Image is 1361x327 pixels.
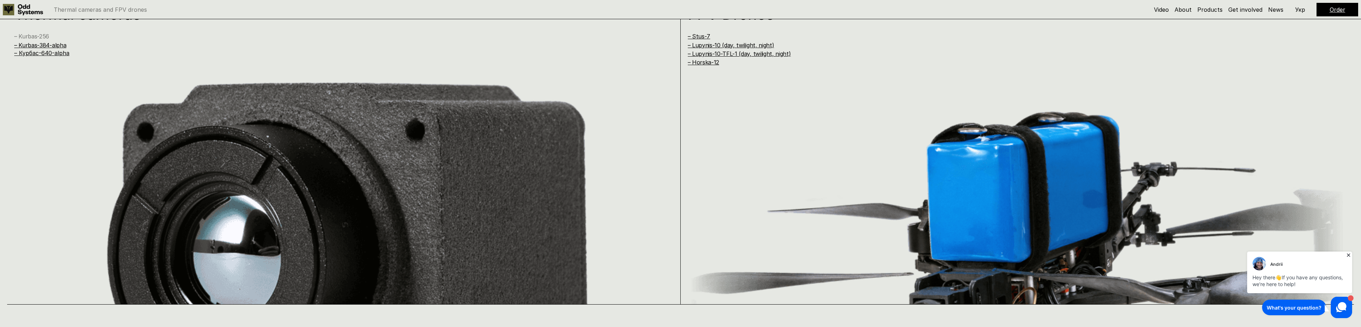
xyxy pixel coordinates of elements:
[14,49,69,57] a: – Курбас-640-alpha
[14,42,66,49] a: – Kurbas-384-alpha
[688,6,1307,22] h1: FPV Drones
[1175,6,1192,13] a: About
[1295,7,1305,12] p: Укр
[1197,6,1223,13] a: Products
[688,42,774,49] a: – Lupynis-10 (day, twilight, night)
[1154,6,1169,13] a: Video
[688,59,719,66] a: – Horska-12
[54,7,147,12] p: Thermal cameras and FPV drones
[14,33,49,40] a: – Kurbas-256
[1245,249,1354,320] iframe: HelpCrunch
[14,6,634,22] h1: Thermal cameras
[1330,6,1345,13] a: Order
[688,33,710,40] a: – Stus-7
[1228,6,1262,13] a: Get involved
[688,50,791,57] a: – Lupynis-10-TFL-1 (day, twilight, night)
[1268,6,1283,13] a: News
